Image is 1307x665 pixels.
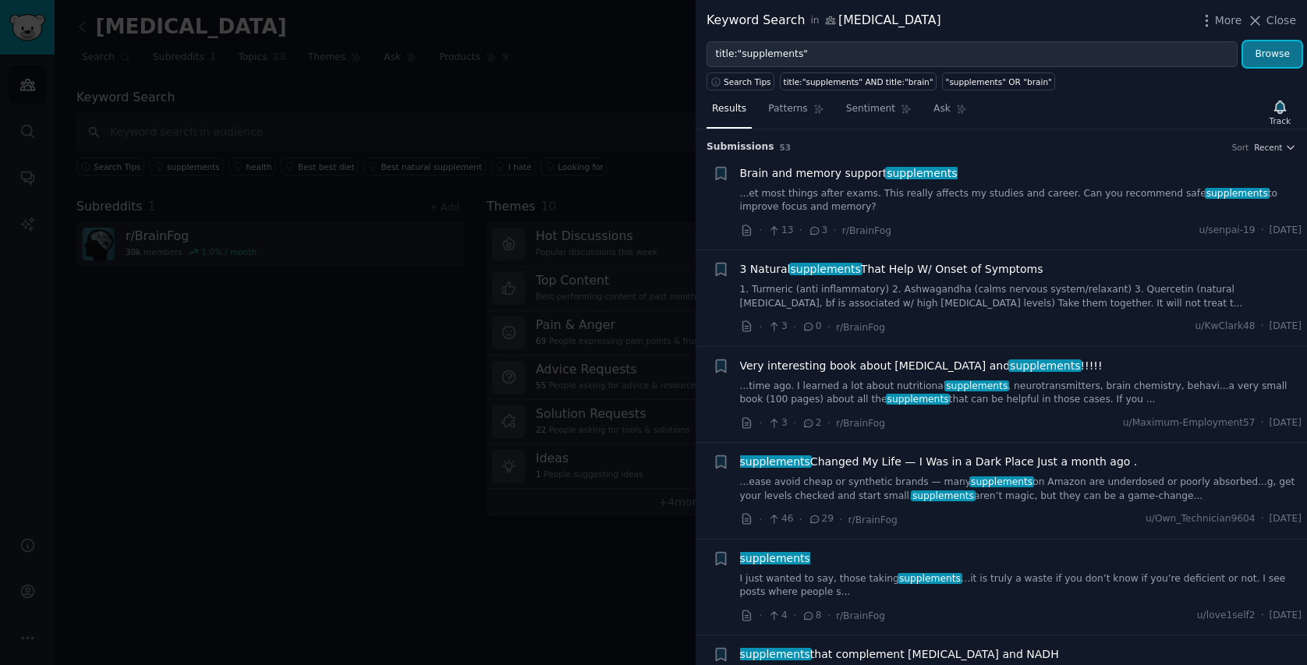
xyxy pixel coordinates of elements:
span: 3 [767,320,787,334]
span: 8 [802,609,821,623]
a: ...et most things after exams. This really affects my studies and career. Can you recommend safes... [740,187,1302,214]
span: · [1261,416,1264,430]
span: 53 [780,143,792,152]
span: supplements [969,476,1034,487]
input: Try a keyword related to your business [707,41,1238,68]
span: · [759,415,762,431]
span: 0 [802,320,821,334]
button: Browse [1243,41,1302,68]
span: Ask [933,102,951,116]
span: · [759,319,762,335]
div: Track [1270,115,1291,126]
button: Track [1264,96,1296,129]
span: 29 [808,512,834,526]
span: u/love1self2 [1197,609,1256,623]
span: u/Own_Technician9604 [1146,512,1256,526]
span: Patterns [768,102,807,116]
div: "supplements" OR "brain" [946,76,1052,87]
button: More [1199,12,1242,29]
span: supplements [739,455,812,468]
span: Results [712,102,746,116]
a: Very interesting book about [MEDICAL_DATA] andsupplements!!!!! [740,358,1103,374]
span: Brain and memory support [740,165,958,182]
span: supplements [789,263,862,275]
a: ...time ago. I learned a lot about nutritionalsupplements, neurotransmitters, brain chemistry, be... [740,380,1302,407]
span: supplements [1205,188,1270,199]
span: · [759,222,762,239]
span: · [793,607,796,624]
a: ...ease avoid cheap or synthetic brands — manysupplementson Amazon are underdosed or poorly absor... [740,476,1302,503]
a: title:"supplements" AND title:"brain" [780,73,937,90]
span: · [1261,224,1264,238]
span: [DATE] [1270,609,1302,623]
span: Recent [1254,142,1282,153]
a: Patterns [763,97,829,129]
span: supplements [898,573,962,584]
span: r/BrainFog [836,610,885,621]
span: 3 Natural That Help W/ Onset of Symptoms [740,261,1043,278]
span: supplements [1008,359,1082,372]
span: r/BrainFog [836,322,885,333]
span: [DATE] [1270,512,1302,526]
span: 46 [767,512,793,526]
span: supplements [885,167,958,179]
span: 13 [767,224,793,238]
span: · [1261,512,1264,526]
a: Results [707,97,752,129]
span: · [759,607,762,624]
span: u/KwClark48 [1195,320,1256,334]
a: 3 NaturalsupplementsThat Help W/ Onset of Symptoms [740,261,1043,278]
span: 3 [767,416,787,430]
div: Sort [1232,142,1249,153]
a: Sentiment [841,97,917,129]
span: Very interesting book about [MEDICAL_DATA] and !!!!! [740,358,1103,374]
a: Brain and memory supportsupplements [740,165,958,182]
span: supplements [911,490,976,501]
span: · [833,222,836,239]
span: r/BrainFog [842,225,891,236]
span: [DATE] [1270,416,1302,430]
span: supplements [739,648,812,660]
span: More [1215,12,1242,29]
span: Search Tips [724,76,771,87]
span: · [839,511,842,528]
a: "supplements" OR "brain" [942,73,1055,90]
a: 1. Turmeric (anti inflammatory) 2. Ashwagandha (calms nervous system/relaxant) 3. Quercetin (natu... [740,283,1302,310]
span: that complement [MEDICAL_DATA] and NADH [740,646,1059,663]
span: r/BrainFog [848,515,898,525]
span: · [827,319,831,335]
span: supplements [886,394,951,405]
span: Changed My Life — I Was in a Dark Place Just a month ago . [740,454,1138,470]
span: Submission s [707,140,774,154]
a: supplements [740,550,810,567]
button: Search Tips [707,73,774,90]
a: supplementsChanged My Life — I Was in a Dark Place Just a month ago . [740,454,1138,470]
span: 2 [802,416,821,430]
span: 4 [767,609,787,623]
span: in [810,14,819,28]
span: supplements [944,380,1009,391]
span: · [759,511,762,528]
div: title:"supplements" AND title:"brain" [784,76,933,87]
span: · [1261,609,1264,623]
span: · [827,415,831,431]
span: · [1261,320,1264,334]
span: r/BrainFog [836,418,885,429]
a: Ask [928,97,972,129]
a: supplementsthat complement [MEDICAL_DATA] and NADH [740,646,1059,663]
span: supplements [739,552,812,564]
span: Close [1266,12,1296,29]
button: Close [1247,12,1296,29]
span: · [799,222,802,239]
span: [DATE] [1270,224,1302,238]
button: Recent [1254,142,1296,153]
span: · [793,319,796,335]
span: Sentiment [846,102,895,116]
span: [DATE] [1270,320,1302,334]
span: · [827,607,831,624]
a: I just wanted to say, those takingsupplements…it is truly a waste if you don’t know if you’re def... [740,572,1302,600]
div: Keyword Search [MEDICAL_DATA] [707,11,941,30]
span: · [793,415,796,431]
span: · [799,511,802,528]
span: u/senpai-19 [1199,224,1255,238]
